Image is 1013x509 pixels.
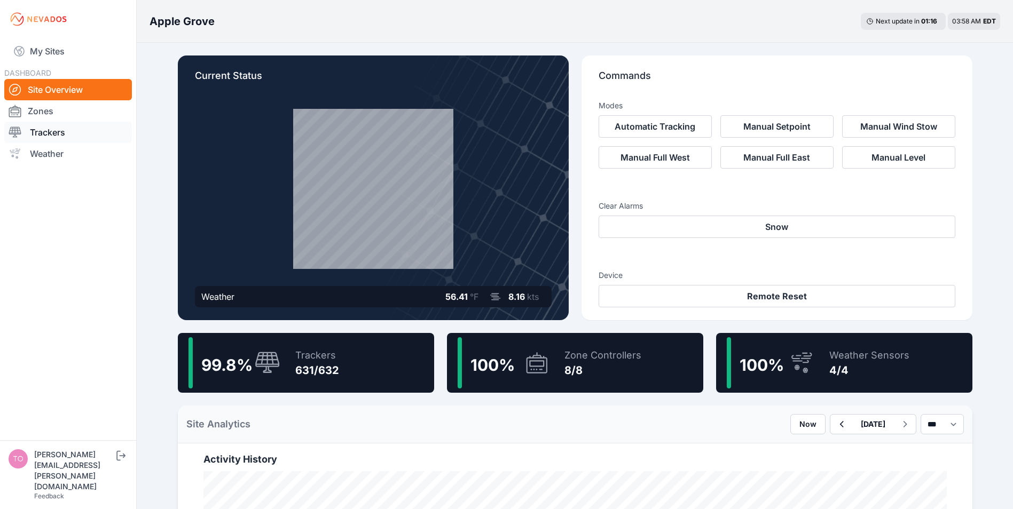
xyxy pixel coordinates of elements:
[720,146,834,169] button: Manual Full East
[34,449,114,492] div: [PERSON_NAME][EMAIL_ADDRESS][PERSON_NAME][DOMAIN_NAME]
[186,417,250,432] h2: Site Analytics
[4,68,51,77] span: DASHBOARD
[599,115,712,138] button: Automatic Tracking
[740,355,784,375] span: 100 %
[34,492,64,500] a: Feedback
[295,348,339,363] div: Trackers
[599,68,955,92] p: Commands
[447,333,703,393] a: 100%Zone Controllers8/8
[201,355,253,375] span: 99.8 %
[842,115,955,138] button: Manual Wind Stow
[201,290,234,303] div: Weather
[876,17,920,25] span: Next update in
[716,333,972,393] a: 100%Weather Sensors4/4
[470,291,478,302] span: °F
[599,100,623,111] h3: Modes
[4,100,132,122] a: Zones
[9,449,28,468] img: tomasz.barcz@energix-group.com
[150,7,215,35] nav: Breadcrumb
[842,146,955,169] button: Manual Level
[4,38,132,64] a: My Sites
[295,363,339,378] div: 631/632
[564,348,641,363] div: Zone Controllers
[599,201,955,211] h3: Clear Alarms
[720,115,834,138] button: Manual Setpoint
[599,270,955,281] h3: Device
[195,68,552,92] p: Current Status
[508,291,525,302] span: 8.16
[203,452,947,467] h2: Activity History
[150,14,215,29] h3: Apple Grove
[852,415,894,434] button: [DATE]
[4,143,132,164] a: Weather
[470,355,515,375] span: 100 %
[178,333,434,393] a: 99.8%Trackers631/632
[445,291,468,302] span: 56.41
[599,216,955,238] button: Snow
[921,17,940,26] div: 01 : 16
[9,11,68,28] img: Nevados
[599,146,712,169] button: Manual Full West
[952,17,981,25] span: 03:58 AM
[564,363,641,378] div: 8/8
[599,285,955,307] button: Remote Reset
[527,291,539,302] span: kts
[4,122,132,143] a: Trackers
[4,79,132,100] a: Site Overview
[829,363,909,378] div: 4/4
[829,348,909,363] div: Weather Sensors
[983,17,996,25] span: EDT
[790,414,826,434] button: Now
